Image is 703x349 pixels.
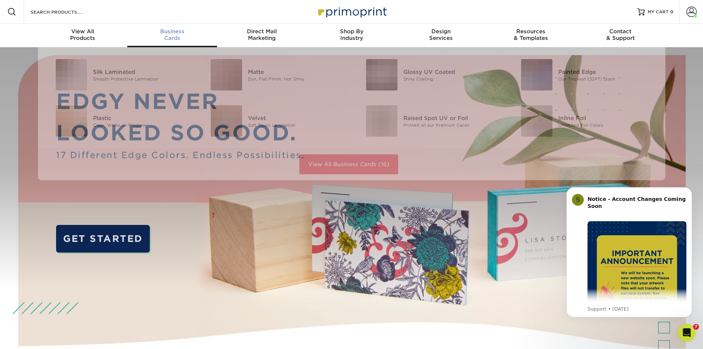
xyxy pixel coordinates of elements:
[403,76,501,82] div: Shiny Coating
[648,9,669,15] span: MY CART
[693,324,699,330] span: 7
[217,28,307,41] div: Marketing
[396,24,486,47] a: DesignServices
[357,56,502,93] a: Glossy UV Coated Business Cards Glossy UV Coated Shiny Coating
[678,324,696,342] iframe: Intercom live chat
[38,28,128,41] div: Products
[576,28,665,41] div: & Support
[217,28,307,35] span: Direct Mail
[93,76,191,82] div: Smooth Protective Lamination
[403,122,501,128] div: Printed on our Premium Cards
[30,7,102,16] input: SEARCH PRODUCTS.....
[396,28,486,35] span: Design
[512,56,657,93] a: Painted Edge Business Cards Painted Edge Our Thickest (32PT) Stock
[127,28,217,35] span: Business
[486,24,576,47] a: Resources& Templates
[307,24,396,47] a: Shop ByIndustry
[47,102,191,140] a: Plastic Business Cards Plastic Clear, White, or Frosted
[576,24,665,47] a: Contact& Support
[403,68,501,76] div: Glossy UV Coated
[38,24,128,47] a: View AllProducts
[576,28,665,35] span: Contact
[512,102,657,140] a: Inline Foil Business Cards Inline Foil Unlimited Foil Colors
[248,122,346,128] div: Soft Touch Lamination
[403,114,501,122] div: Raised Spot UV or Foil
[366,59,397,90] img: Glossy UV Coated Business Cards
[558,68,656,76] div: Painted Edge
[127,24,217,47] a: BusinessCards
[315,4,389,20] img: Primoprint
[670,9,673,14] span: 0
[248,68,346,76] div: Matte
[56,59,87,90] img: Silk Laminated Business Cards
[486,28,576,35] span: Resources
[248,114,346,122] div: Velvet
[93,114,191,122] div: Plastic
[558,114,656,122] div: Inline Foil
[486,28,576,41] div: & Templates
[366,105,397,137] img: Raised Spot UV or Foil Business Cards
[299,154,398,174] a: View All Business Cards (16)
[211,105,242,137] img: Velvet Business Cards
[558,122,656,128] div: Unlimited Foil Colors
[127,28,217,41] div: Cards
[47,56,191,93] a: Silk Laminated Business Cards Silk Laminated Smooth Protective Lamination
[396,28,486,41] div: Services
[558,76,656,82] div: Our Thickest (32PT) Stock
[217,24,307,47] a: Direct MailMarketing
[555,178,703,345] iframe: Intercom notifications message
[248,76,346,82] div: Dull, Flat Finish, Not Shiny
[307,28,396,41] div: Industry
[202,56,346,93] a: Matte Business Cards Matte Dull, Flat Finish, Not Shiny
[521,105,552,137] img: Inline Foil Business Cards
[357,102,502,140] a: Raised Spot UV or Foil Business Cards Raised Spot UV or Foil Printed on our Premium Cards
[93,68,191,76] div: Silk Laminated
[93,122,191,128] div: Clear, White, or Frosted
[521,59,552,90] img: Painted Edge Business Cards
[56,105,87,137] img: Plastic Business Cards
[202,102,346,140] a: Velvet Business Cards Velvet Soft Touch Lamination
[307,28,396,35] span: Shop By
[38,28,128,35] span: View All
[211,59,242,90] img: Matte Business Cards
